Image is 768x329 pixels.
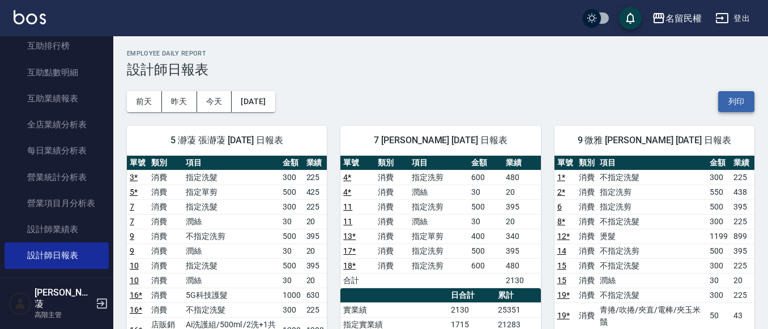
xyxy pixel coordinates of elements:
td: 600 [468,258,503,273]
td: 潤絲 [409,185,468,199]
a: 互助排行榜 [5,33,109,59]
td: 20 [503,185,541,199]
td: 225 [304,170,327,185]
td: 300 [280,199,304,214]
td: 潤絲 [183,243,280,258]
td: 消費 [375,214,409,229]
td: 500 [707,243,731,258]
td: 395 [304,229,327,243]
td: 合計 [340,273,375,288]
th: 項目 [183,156,280,170]
div: 名留民權 [665,11,702,25]
a: 10 [130,261,139,270]
td: 潤絲 [183,273,280,288]
td: 225 [731,258,754,273]
a: 6 [557,202,562,211]
td: 30 [280,273,304,288]
td: 20 [503,214,541,229]
th: 業績 [731,156,754,170]
a: 15 [557,276,566,285]
td: 消費 [576,229,598,243]
td: 5G科技護髮 [183,288,280,302]
a: 設計師業績分析表 [5,269,109,295]
td: 消費 [148,243,183,258]
a: 營業項目月分析表 [5,190,109,216]
th: 類別 [375,156,409,170]
td: 899 [731,229,754,243]
td: 300 [707,214,731,229]
td: 300 [280,170,304,185]
h5: [PERSON_NAME]蓤 [35,287,92,310]
td: 500 [280,229,304,243]
a: 互助點數明細 [5,59,109,86]
td: 不指定洗剪 [597,243,707,258]
td: 消費 [148,273,183,288]
a: 設計師業績表 [5,216,109,242]
td: 消費 [576,273,598,288]
td: 500 [468,199,503,214]
td: 潤絲 [409,214,468,229]
a: 設計師日報表 [5,242,109,268]
th: 類別 [148,156,183,170]
td: 不指定洗髮 [597,258,707,273]
td: 消費 [148,214,183,229]
th: 類別 [576,156,598,170]
td: 指定洗剪 [409,258,468,273]
td: 1000 [280,288,304,302]
td: 395 [304,258,327,273]
a: 全店業績分析表 [5,112,109,138]
td: 消費 [576,288,598,302]
button: 列印 [718,91,754,112]
td: 30 [280,214,304,229]
th: 金額 [468,156,503,170]
td: 300 [707,258,731,273]
th: 累計 [495,288,540,303]
th: 單號 [554,156,576,170]
td: 不指定洗髮 [597,170,707,185]
td: 400 [468,229,503,243]
td: 395 [731,243,754,258]
td: 消費 [375,258,409,273]
p: 高階主管 [35,310,92,320]
td: 225 [731,170,754,185]
td: 不指定洗髮 [597,288,707,302]
td: 225 [304,199,327,214]
td: 500 [707,199,731,214]
td: 480 [503,170,541,185]
td: 600 [468,170,503,185]
td: 指定單剪 [409,229,468,243]
a: 9 [130,232,134,241]
td: 消費 [576,214,598,229]
td: 300 [280,302,304,317]
td: 550 [707,185,731,199]
td: 1199 [707,229,731,243]
button: 昨天 [162,91,197,112]
td: 20 [731,273,754,288]
td: 20 [304,243,327,258]
th: 單號 [340,156,375,170]
th: 業績 [304,156,327,170]
th: 項目 [597,156,707,170]
td: 指定洗剪 [409,243,468,258]
span: 7 [PERSON_NAME] [DATE] 日報表 [354,135,527,146]
a: 11 [343,202,352,211]
a: 營業統計分析表 [5,164,109,190]
td: 425 [304,185,327,199]
td: 消費 [375,243,409,258]
td: 指定洗髮 [183,199,280,214]
button: 名留民權 [647,7,706,30]
td: 消費 [148,199,183,214]
td: 實業績 [340,302,448,317]
td: 225 [731,214,754,229]
td: 潤絲 [597,273,707,288]
td: 20 [304,273,327,288]
td: 不指定洗剪 [183,229,280,243]
h2: Employee Daily Report [127,50,754,57]
td: 500 [280,185,304,199]
th: 金額 [707,156,731,170]
td: 消費 [375,229,409,243]
td: 225 [731,288,754,302]
td: 395 [503,199,541,214]
a: 7 [130,217,134,226]
button: 前天 [127,91,162,112]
